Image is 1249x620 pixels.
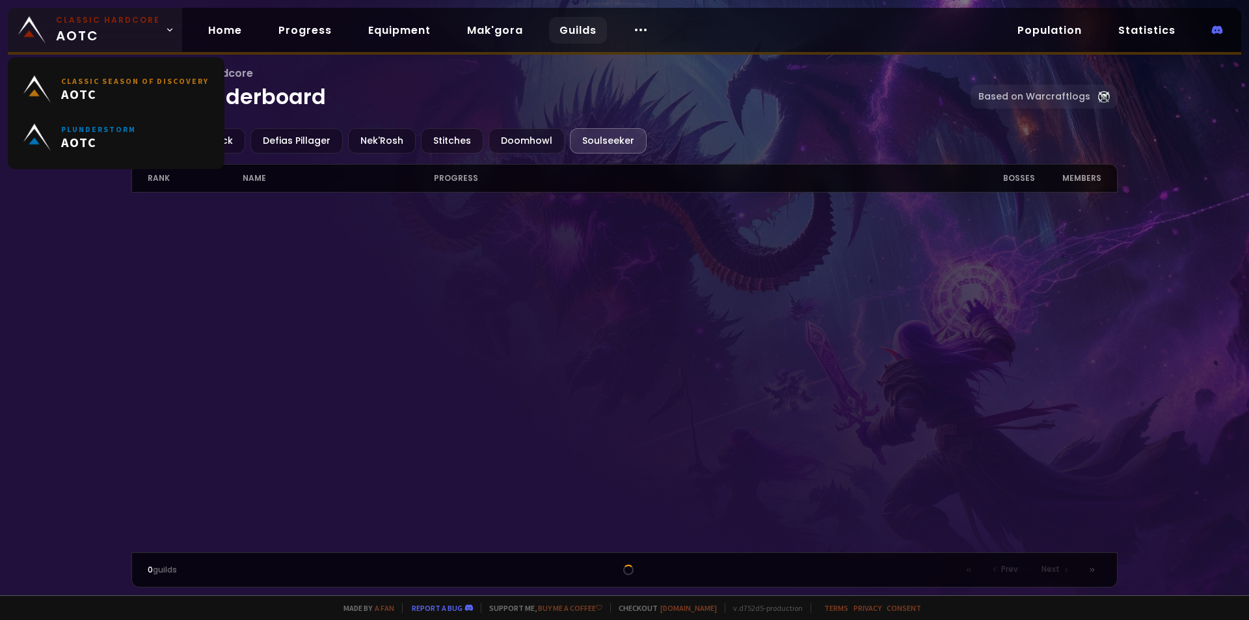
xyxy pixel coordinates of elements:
small: Classic Hardcore [56,14,160,26]
a: Consent [887,603,921,613]
small: Plunderstorm [61,124,136,134]
span: Next [1041,563,1060,575]
div: Defias Pillager [250,128,343,154]
span: Prev [1001,563,1018,575]
span: AOTC [56,14,160,46]
span: Checkout [610,603,717,613]
a: Buy me a coffee [538,603,602,613]
a: [DOMAIN_NAME] [660,603,717,613]
a: Statistics [1108,17,1186,44]
span: Made by [336,603,394,613]
a: Mak'gora [457,17,533,44]
div: guilds [148,564,386,576]
a: Equipment [358,17,441,44]
a: Privacy [853,603,881,613]
a: Classic Season of DiscoveryAOTC [16,65,217,113]
h1: Guild leaderboard [131,65,971,113]
a: Classic HardcoreAOTC [8,8,182,52]
div: rank [148,165,243,192]
a: PlunderstormAOTC [16,113,217,161]
div: Bosses [958,165,1034,192]
span: 0 [148,564,153,575]
a: Population [1007,17,1092,44]
span: v. d752d5 - production [725,603,803,613]
a: a fan [375,603,394,613]
a: Report a bug [412,603,463,613]
div: Stitches [421,128,483,154]
img: Warcraftlog [1098,91,1110,103]
span: AOTC [61,86,209,102]
div: progress [434,165,959,192]
a: Based on Warcraftlogs [971,85,1118,109]
div: Doomhowl [489,128,565,154]
div: Nek'Rosh [348,128,416,154]
a: Progress [268,17,342,44]
a: Guilds [549,17,607,44]
div: Soulseeker [570,128,647,154]
span: AOTC [61,134,136,150]
span: Wow Classic Hardcore [131,65,971,81]
div: members [1035,165,1102,192]
small: Classic Season of Discovery [61,76,209,86]
div: name [243,165,433,192]
span: Support me, [481,603,602,613]
a: Home [198,17,252,44]
a: Terms [824,603,848,613]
